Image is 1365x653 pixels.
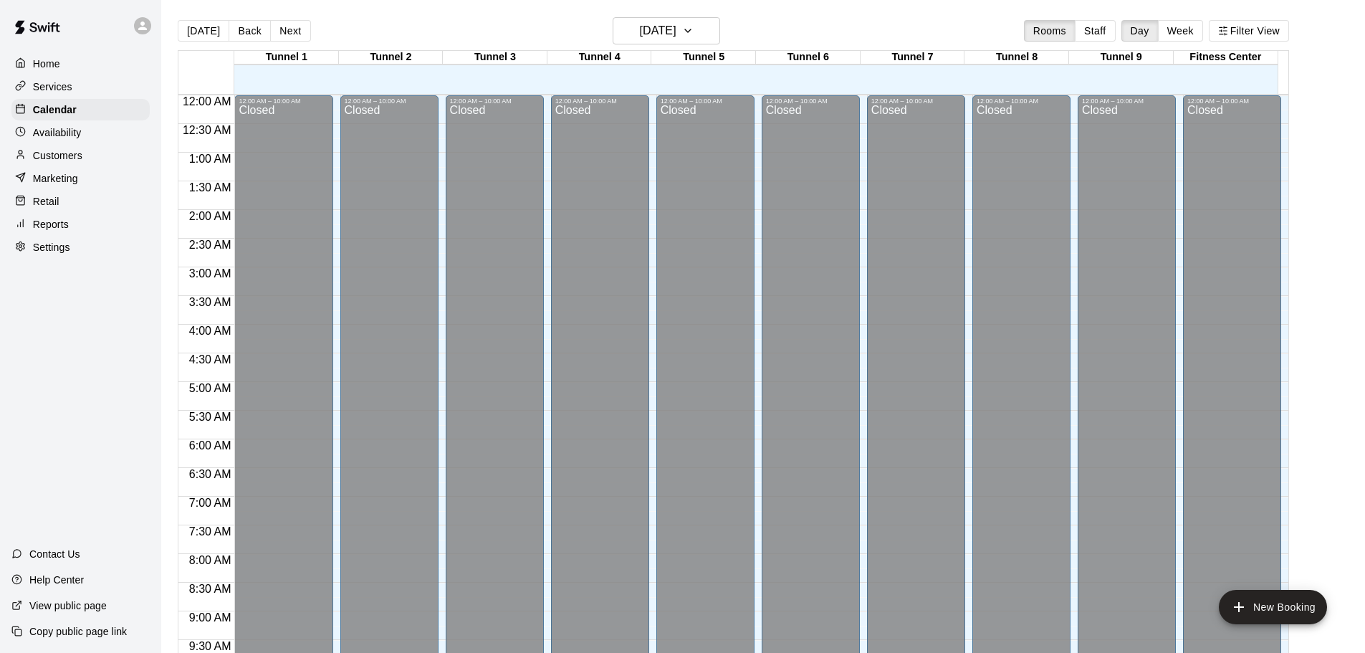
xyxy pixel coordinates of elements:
div: 12:00 AM – 10:00 AM [871,97,961,105]
span: 12:00 AM [179,95,235,108]
div: 12:00 AM – 10:00 AM [450,97,540,105]
div: Tunnel 5 [651,51,756,65]
h6: [DATE] [640,21,676,41]
span: 7:00 AM [186,497,235,509]
div: Tunnel 9 [1069,51,1174,65]
p: Marketing [33,171,78,186]
button: Week [1158,20,1203,42]
p: Settings [33,240,70,254]
a: Calendar [11,99,150,120]
div: Tunnel 1 [234,51,339,65]
div: 12:00 AM – 10:00 AM [345,97,434,105]
span: 1:30 AM [186,181,235,194]
div: Tunnel 3 [443,51,547,65]
span: 9:30 AM [186,640,235,652]
button: [DATE] [613,17,720,44]
span: 8:00 AM [186,554,235,566]
p: Retail [33,194,59,209]
span: 2:30 AM [186,239,235,251]
div: 12:00 AM – 10:00 AM [1187,97,1277,105]
span: 3:00 AM [186,267,235,280]
span: 12:30 AM [179,124,235,136]
p: View public page [29,599,107,613]
button: add [1219,590,1327,624]
span: 3:30 AM [186,296,235,308]
a: Settings [11,237,150,258]
p: Availability [33,125,82,140]
p: Customers [33,148,82,163]
span: 5:00 AM [186,382,235,394]
div: Tunnel 7 [861,51,965,65]
div: Tunnel 4 [547,51,652,65]
p: Services [33,80,72,94]
a: Home [11,53,150,75]
div: Tunnel 2 [339,51,444,65]
a: Customers [11,145,150,166]
button: Back [229,20,271,42]
span: 7:30 AM [186,525,235,538]
div: 12:00 AM – 10:00 AM [766,97,856,105]
p: Reports [33,217,69,232]
button: Filter View [1209,20,1289,42]
span: 2:00 AM [186,210,235,222]
button: [DATE] [178,20,229,42]
span: 5:30 AM [186,411,235,423]
div: 12:00 AM – 10:00 AM [239,97,328,105]
p: Contact Us [29,547,80,561]
button: Day [1121,20,1159,42]
a: Availability [11,122,150,143]
p: Home [33,57,60,71]
span: 6:30 AM [186,468,235,480]
div: 12:00 AM – 10:00 AM [977,97,1066,105]
div: 12:00 AM – 10:00 AM [661,97,750,105]
span: 4:30 AM [186,353,235,366]
a: Services [11,76,150,97]
div: Tunnel 8 [964,51,1069,65]
div: Fitness Center [1174,51,1278,65]
span: 8:30 AM [186,583,235,595]
button: Rooms [1024,20,1076,42]
div: 12:00 AM – 10:00 AM [555,97,645,105]
a: Marketing [11,168,150,189]
span: 9:00 AM [186,611,235,624]
p: Calendar [33,103,77,117]
p: Copy public page link [29,624,127,639]
div: 12:00 AM – 10:00 AM [1082,97,1172,105]
span: 1:00 AM [186,153,235,165]
span: 4:00 AM [186,325,235,337]
span: 6:00 AM [186,439,235,452]
a: Reports [11,214,150,235]
div: Tunnel 6 [756,51,861,65]
a: Retail [11,191,150,212]
button: Next [270,20,310,42]
button: Staff [1075,20,1116,42]
p: Help Center [29,573,84,587]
